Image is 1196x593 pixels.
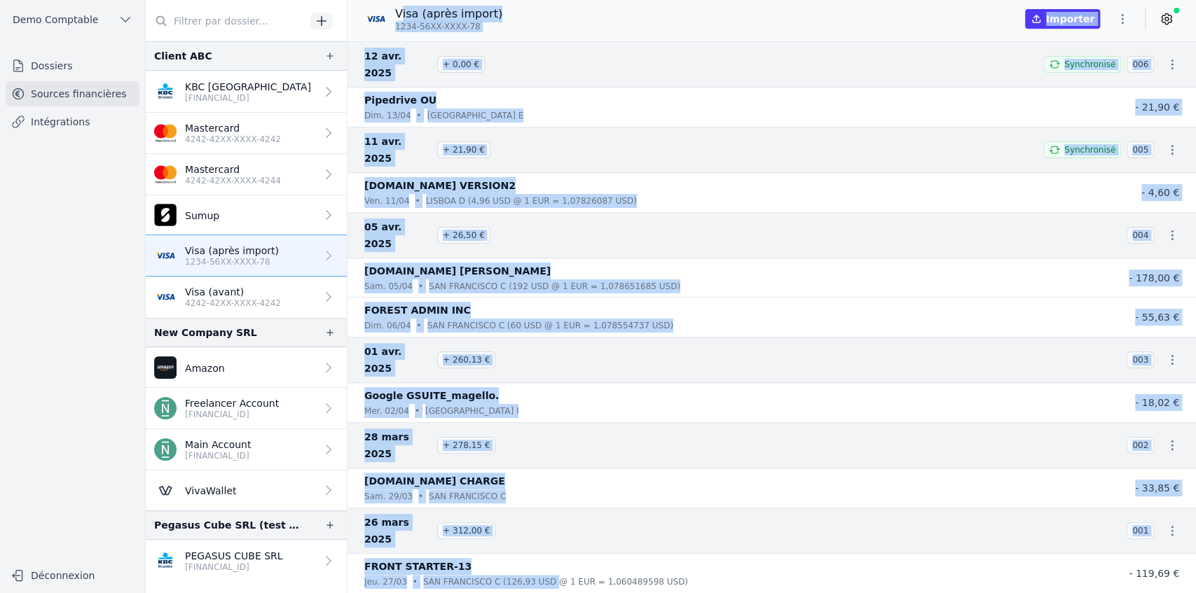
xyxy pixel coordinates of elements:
img: Amazon.png [154,356,177,379]
span: 004 [1127,227,1154,244]
a: Main Account [FINANCIAL_ID] [146,429,347,470]
img: n26.png [154,397,177,419]
p: FRONT STARTER-13 [364,558,472,575]
a: Mastercard 4242-42XX-XXXX-4244 [146,154,347,195]
img: KBC_BRUSSELS_KREDBEBB.png [154,550,177,572]
span: 01 avr. 2025 [364,343,432,377]
span: - 178,00 € [1129,272,1179,284]
span: 002 [1127,437,1154,454]
span: + 21,90 € [437,141,490,158]
p: jeu. 27/03 [364,575,407,589]
p: 4242-42XX-XXXX-4244 [185,175,281,186]
a: Freelancer Account [FINANCIAL_ID] [146,388,347,429]
span: - 119,69 € [1129,568,1179,579]
p: VivaWallet [185,484,236,498]
p: Amazon [185,361,225,375]
p: ven. 11/04 [364,194,409,208]
p: PEGASUS CUBE SRL [185,549,283,563]
button: Déconnexion [6,564,139,587]
img: imageedit_2_6530439554.png [154,163,177,186]
span: - 21,90 € [1135,102,1179,113]
span: 005 [1127,141,1154,158]
a: Visa (après import) 1234-56XX-XXXX-78 [146,235,347,277]
p: SAN FRANCISCO C (126,93 USD @ 1 EUR = 1,060489598 USD) [423,575,688,589]
p: Mastercard [185,121,281,135]
span: - 33,85 € [1135,482,1179,494]
span: 12 avr. 2025 [364,48,432,81]
p: dim. 13/04 [364,109,411,123]
a: VivaWallet [146,470,347,510]
p: [DOMAIN_NAME] CHARGE [364,473,505,489]
p: 4242-42XX-XXXX-4242 [185,298,281,309]
a: Visa (avant) 4242-42XX-XXXX-4242 [146,277,347,318]
p: [FINANCIAL_ID] [185,450,251,461]
p: 1234-56XX-XXXX-78 [185,256,279,267]
span: 26 mars 2025 [364,514,432,547]
img: imageedit_2_6530439554.png [154,122,177,144]
p: Main Account [185,438,251,452]
img: apple-touch-icon-1.png [154,204,177,226]
span: 1234-56XX-XXXX-78 [395,21,481,32]
p: Visa (après import) [185,244,279,258]
span: + 0,00 € [437,56,485,73]
a: Intégrations [6,109,139,134]
a: PEGASUS CUBE SRL [FINANCIAL_ID] [146,540,347,582]
p: 4242-42XX-XXXX-4242 [185,134,281,145]
p: SAN FRANCISCO C (192 USD @ 1 EUR = 1,078651685 USD) [429,279,680,293]
button: Importer [1025,9,1100,29]
p: Freelancer Account [185,396,279,410]
span: Demo Comptable [13,13,98,27]
p: [DOMAIN_NAME] VERSION2 [364,177,516,194]
div: New Company SRL [154,324,257,341]
p: mer. 02/04 [364,404,409,418]
img: Viva-Wallet.webp [154,479,177,501]
img: visa.png [364,8,387,30]
p: dim. 06/04 [364,319,411,333]
a: KBC [GEOGRAPHIC_DATA] [FINANCIAL_ID] [146,71,347,113]
div: • [415,194,420,208]
div: • [416,319,421,333]
img: visa.png [154,286,177,308]
p: KBC [GEOGRAPHIC_DATA] [185,80,311,94]
span: 003 [1127,351,1154,368]
input: Filtrer par dossier... [146,8,305,34]
a: Mastercard 4242-42XX-XXXX-4242 [146,113,347,154]
p: Visa (avant) [185,285,281,299]
p: [FINANCIAL_ID] [185,92,311,104]
div: • [416,109,421,123]
span: - 55,63 € [1135,312,1179,323]
span: 28 mars 2025 [364,428,432,462]
p: Visa (après import) [395,6,502,22]
div: • [418,489,423,503]
span: 05 avr. 2025 [364,218,432,252]
p: SAN FRANCISCO C [429,489,506,503]
a: Dossiers [6,53,139,78]
span: 11 avr. 2025 [364,133,432,167]
p: FOREST ADMIN INC [364,302,471,319]
a: Amazon [146,347,347,388]
span: + 278,15 € [437,437,495,454]
div: Pegasus Cube SRL (test revoked account) [154,517,302,533]
span: Synchronisé [1064,59,1115,70]
p: [GEOGRAPHIC_DATA] I [425,404,519,418]
p: Google GSUITE_magello. [364,387,499,404]
div: Client ABC [154,48,212,64]
span: + 260,13 € [437,351,495,368]
p: [DOMAIN_NAME] [PERSON_NAME] [364,263,551,279]
p: Pipedrive OU [364,92,437,109]
p: [GEOGRAPHIC_DATA] E [427,109,524,123]
p: SAN FRANCISCO C (60 USD @ 1 EUR = 1,078554737 USD) [427,319,673,333]
p: sam. 05/04 [364,279,413,293]
span: - 4,60 € [1141,187,1179,198]
img: KBC_BRUSSELS_KREDBEBB.png [154,81,177,103]
span: - 18,02 € [1135,397,1179,408]
span: + 312,00 € [437,522,495,539]
p: [FINANCIAL_ID] [185,409,279,420]
button: Demo Comptable [6,8,139,31]
img: n26.png [154,438,177,461]
span: 001 [1127,522,1154,539]
div: • [413,575,418,589]
span: + 26,50 € [437,227,490,244]
div: • [418,279,423,293]
a: Sources financières [6,81,139,106]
